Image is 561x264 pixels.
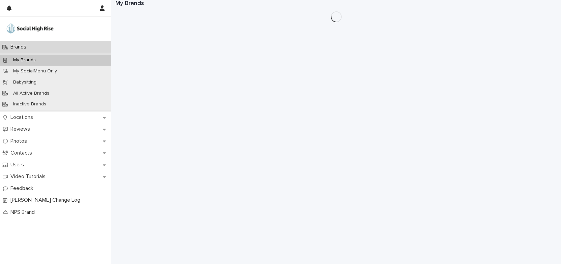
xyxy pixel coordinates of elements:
[8,79,42,85] p: Babysitting
[8,173,51,180] p: Video Tutorials
[8,57,41,63] p: My Brands
[8,101,52,107] p: Inactive Brands
[8,209,40,216] p: NPS Brand
[8,126,35,132] p: Reviews
[8,68,62,74] p: My SocialMenu Only
[8,138,32,144] p: Photos
[8,91,55,96] p: All Active Brands
[8,185,39,192] p: Feedback
[8,44,32,50] p: Brands
[8,162,29,168] p: Users
[8,150,37,156] p: Contacts
[5,22,55,35] img: o5DnuTxEQV6sW9jFYBBf
[8,114,38,121] p: Locations
[8,197,86,203] p: [PERSON_NAME] Change Log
